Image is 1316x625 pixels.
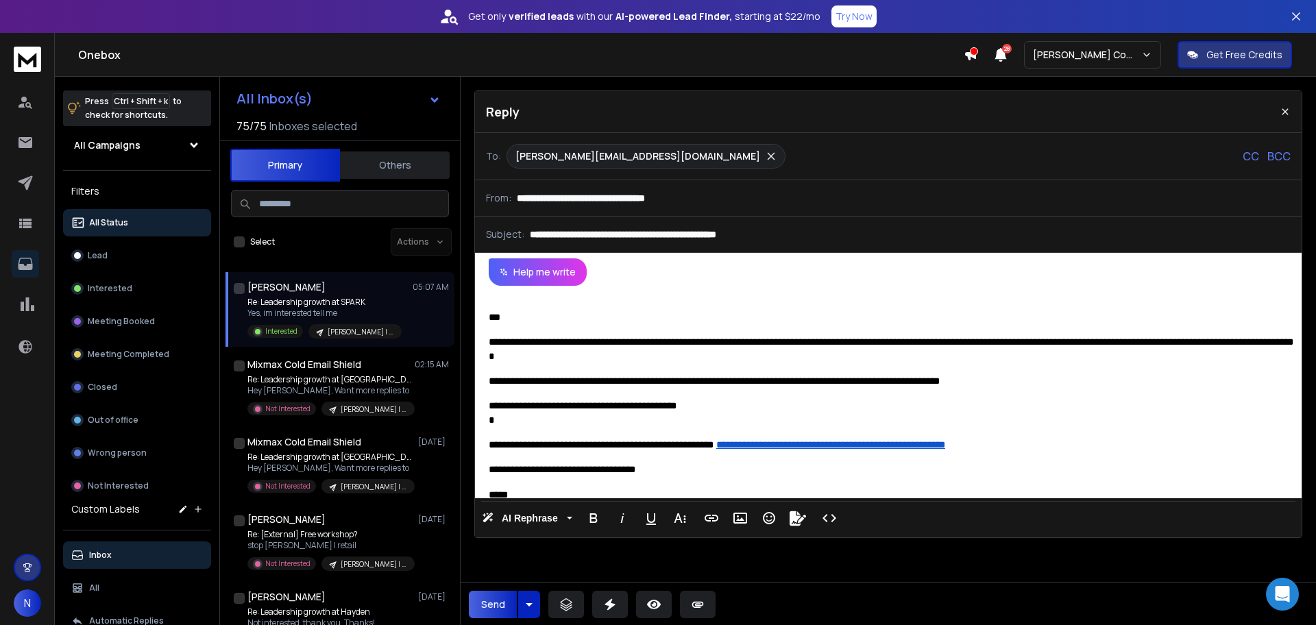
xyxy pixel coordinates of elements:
[247,358,361,371] h1: Mixmax Cold Email Shield
[265,481,310,491] p: Not Interested
[831,5,877,27] button: Try Now
[341,482,406,492] p: [PERSON_NAME] | 16.5k US-Spain Workshop Campaign
[247,374,412,385] p: Re: Leadership growth at [GEOGRAPHIC_DATA]
[63,275,211,302] button: Interested
[756,504,782,532] button: Emoticons
[415,359,449,370] p: 02:15 AM
[581,504,607,532] button: Bold (Ctrl+B)
[63,209,211,236] button: All Status
[515,149,760,163] p: [PERSON_NAME][EMAIL_ADDRESS][DOMAIN_NAME]
[1206,48,1282,62] p: Get Free Credits
[88,316,155,327] p: Meeting Booked
[265,326,297,336] p: Interested
[328,327,393,337] p: [PERSON_NAME] | 16.5k US-Spain Workshop Campaign
[247,308,402,319] p: Yes, im interested tell me
[63,439,211,467] button: Wrong person
[499,513,561,524] span: AI Rephrase
[413,282,449,293] p: 05:07 AM
[247,606,412,617] p: Re: Leadership growth at Hayden
[247,452,412,463] p: Re: Leadership growth at [GEOGRAPHIC_DATA]
[609,504,635,532] button: Italic (Ctrl+I)
[78,47,964,63] h1: Onebox
[418,514,449,525] p: [DATE]
[230,149,340,182] button: Primary
[247,590,326,604] h1: [PERSON_NAME]
[418,437,449,448] p: [DATE]
[247,529,412,540] p: Re: [External] Free workshop?
[698,504,724,532] button: Insert Link (Ctrl+K)
[247,513,326,526] h1: [PERSON_NAME]
[63,341,211,368] button: Meeting Completed
[785,504,811,532] button: Signature
[469,591,517,618] button: Send
[489,258,587,286] button: Help me write
[486,102,520,121] p: Reply
[88,448,147,458] p: Wrong person
[63,541,211,569] button: Inbox
[88,250,108,261] p: Lead
[247,463,412,474] p: Hey [PERSON_NAME], Want more replies to
[269,118,357,134] h3: Inboxes selected
[63,308,211,335] button: Meeting Booked
[341,559,406,569] p: [PERSON_NAME] | 16.5k US-Spain Workshop Campaign
[88,415,138,426] p: Out of office
[14,589,41,617] button: N
[1267,148,1291,164] p: BCC
[88,382,117,393] p: Closed
[247,435,361,449] h1: Mixmax Cold Email Shield
[63,242,211,269] button: Lead
[616,10,732,23] strong: AI-powered Lead Finder,
[247,540,412,551] p: stop [PERSON_NAME] | retail
[836,10,873,23] p: Try Now
[236,92,313,106] h1: All Inbox(s)
[89,217,128,228] p: All Status
[1266,578,1299,611] div: Open Intercom Messenger
[88,480,149,491] p: Not Interested
[85,95,182,122] p: Press to check for shortcuts.
[63,182,211,201] h3: Filters
[1033,48,1141,62] p: [PERSON_NAME] Consulting
[816,504,842,532] button: Code View
[486,149,501,163] p: To:
[418,591,449,602] p: [DATE]
[71,502,140,516] h3: Custom Labels
[1178,41,1292,69] button: Get Free Credits
[509,10,574,23] strong: verified leads
[247,280,326,294] h1: [PERSON_NAME]
[1243,148,1259,164] p: CC
[247,385,412,396] p: Hey [PERSON_NAME], Want more replies to
[1002,44,1012,53] span: 28
[250,236,275,247] label: Select
[340,150,450,180] button: Others
[74,138,141,152] h1: All Campaigns
[236,118,267,134] span: 75 / 75
[88,349,169,360] p: Meeting Completed
[479,504,575,532] button: AI Rephrase
[63,406,211,434] button: Out of office
[112,93,170,109] span: Ctrl + Shift + k
[265,404,310,414] p: Not Interested
[638,504,664,532] button: Underline (Ctrl+U)
[89,550,112,561] p: Inbox
[89,583,99,593] p: All
[88,283,132,294] p: Interested
[14,47,41,72] img: logo
[468,10,820,23] p: Get only with our starting at $22/mo
[265,559,310,569] p: Not Interested
[63,574,211,602] button: All
[63,132,211,159] button: All Campaigns
[486,228,524,241] p: Subject:
[63,472,211,500] button: Not Interested
[247,297,402,308] p: Re: Leadership growth at SPARK
[486,191,511,205] p: From:
[226,85,452,112] button: All Inbox(s)
[63,373,211,401] button: Closed
[341,404,406,415] p: [PERSON_NAME] | 16.5k US-Spain Workshop Campaign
